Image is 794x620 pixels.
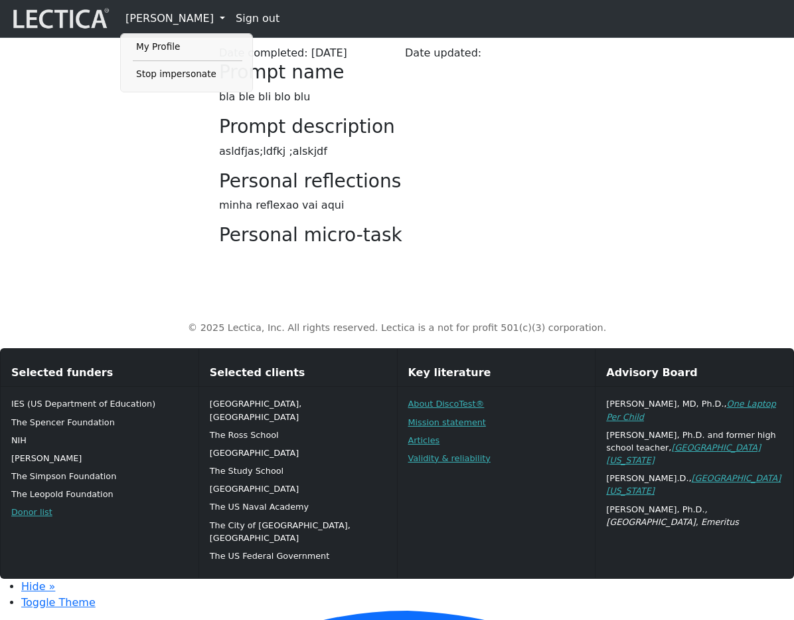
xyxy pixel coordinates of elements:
a: Donor list [11,507,52,517]
em: , [GEOGRAPHIC_DATA], Emeritus [606,504,739,527]
p: The City of [GEOGRAPHIC_DATA], [GEOGRAPHIC_DATA] [210,519,386,544]
p: © 2025 Lectica, Inc. All rights reserved. Lectica is a not for profit 501(c)(3) corporation. [86,321,708,336]
a: Articles [408,435,440,445]
p: [PERSON_NAME] [11,452,188,465]
p: bla ble bli blo blu [219,89,575,105]
a: Stop impersonate [133,66,242,82]
h3: Prompt name [219,61,575,84]
a: About DiscoTest® [408,399,485,409]
p: The Ross School [210,429,386,441]
div: Advisory Board [595,360,793,387]
p: [GEOGRAPHIC_DATA] [210,447,386,459]
p: The Leopold Foundation [11,488,188,500]
div: Selected funders [1,360,198,387]
img: lecticalive [10,6,110,31]
p: [PERSON_NAME].D., [606,472,783,497]
h3: Prompt description [219,116,575,138]
p: The US Naval Academy [210,500,386,513]
p: NIH [11,434,188,447]
p: minha reflexao vai aqui [219,197,575,213]
p: [PERSON_NAME], Ph.D. [606,503,783,528]
p: [GEOGRAPHIC_DATA] [210,482,386,495]
p: The Simpson Foundation [11,470,188,482]
a: Sign out [230,5,285,32]
a: [PERSON_NAME] [120,5,230,32]
a: [GEOGRAPHIC_DATA][US_STATE] [606,443,761,465]
a: My Profile [133,39,242,55]
label: Date completed: [219,45,308,61]
a: [GEOGRAPHIC_DATA][US_STATE] [606,473,781,496]
a: Mission statement [408,417,486,427]
p: [PERSON_NAME], Ph.D. and former high school teacher, [606,429,783,467]
p: The Spencer Foundation [11,416,188,429]
div: Selected clients [199,360,397,387]
span: [DATE] [311,47,347,59]
a: One Laptop Per Child [606,399,776,421]
a: Validity & reliability [408,453,491,463]
p: [PERSON_NAME], MD, Ph.D., [606,397,783,423]
h3: Personal reflections [219,170,575,193]
a: Hide » [21,580,55,593]
div: Key literature [398,360,595,387]
p: The US Federal Government [210,550,386,562]
div: Date updated: [397,45,583,61]
h3: Personal micro-task [219,224,575,247]
p: The Study School [210,465,386,477]
p: asldfjas;ldfkj ;alskjdf [219,144,575,159]
p: IES (US Department of Education) [11,397,188,410]
ul: [PERSON_NAME] [133,39,242,82]
p: [GEOGRAPHIC_DATA], [GEOGRAPHIC_DATA] [210,397,386,423]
